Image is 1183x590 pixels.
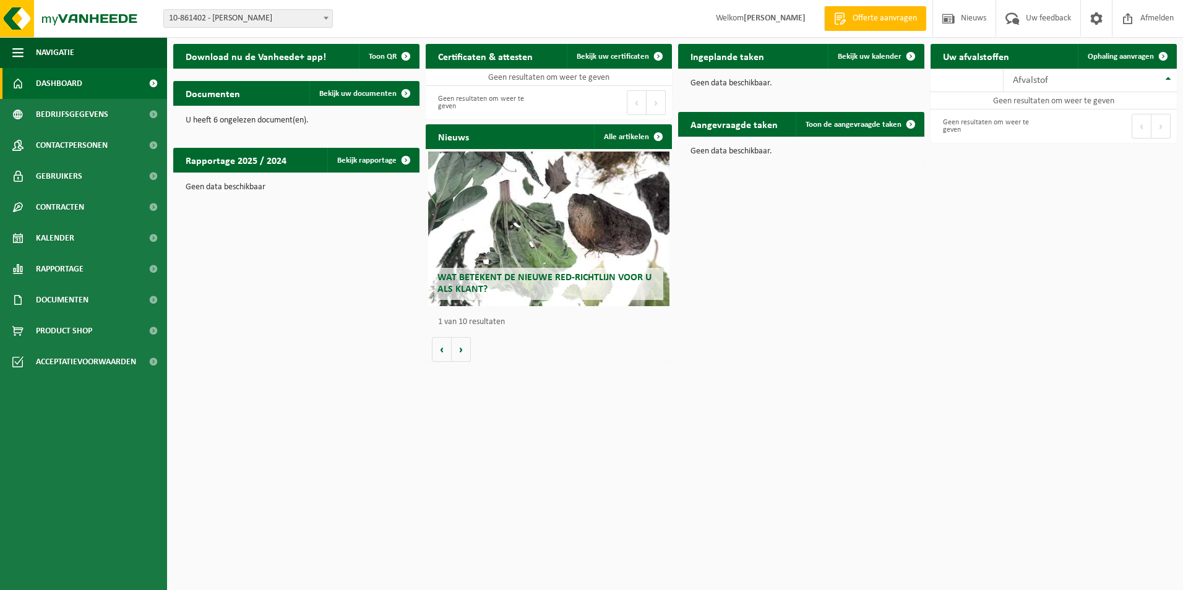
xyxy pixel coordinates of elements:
button: Previous [1132,114,1151,139]
h2: Documenten [173,81,252,105]
span: Contracten [36,192,84,223]
button: Next [647,90,666,115]
h2: Uw afvalstoffen [931,44,1022,68]
div: Geen resultaten om weer te geven [432,89,543,116]
span: Wat betekent de nieuwe RED-richtlijn voor u als klant? [437,273,652,294]
span: Rapportage [36,254,84,284]
span: Bedrijfsgegevens [36,99,108,130]
p: 1 van 10 resultaten [438,318,666,327]
span: Bekijk uw documenten [319,90,397,98]
span: Acceptatievoorwaarden [36,346,136,377]
a: Bekijk rapportage [327,148,418,173]
span: Ophaling aanvragen [1088,53,1154,61]
span: Dashboard [36,68,82,99]
p: Geen data beschikbaar. [690,147,912,156]
p: Geen data beschikbaar. [690,79,912,88]
td: Geen resultaten om weer te geven [426,69,672,86]
span: Bekijk uw certificaten [577,53,649,61]
span: Kalender [36,223,74,254]
span: Product Shop [36,315,92,346]
a: Bekijk uw kalender [828,44,923,69]
a: Bekijk uw certificaten [567,44,671,69]
h2: Download nu de Vanheede+ app! [173,44,338,68]
a: Alle artikelen [594,124,671,149]
h2: Ingeplande taken [678,44,776,68]
span: Toon de aangevraagde taken [806,121,901,129]
a: Toon de aangevraagde taken [796,112,923,137]
strong: [PERSON_NAME] [744,14,806,23]
span: Navigatie [36,37,74,68]
span: Offerte aanvragen [850,12,920,25]
button: Volgende [452,337,471,362]
h2: Rapportage 2025 / 2024 [173,148,299,172]
h2: Certificaten & attesten [426,44,545,68]
h2: Aangevraagde taken [678,112,790,136]
button: Previous [627,90,647,115]
button: Vorige [432,337,452,362]
span: Bekijk uw kalender [838,53,901,61]
span: Afvalstof [1013,75,1048,85]
a: Bekijk uw documenten [309,81,418,106]
td: Geen resultaten om weer te geven [931,92,1177,109]
span: Toon QR [369,53,397,61]
h2: Nieuws [426,124,481,148]
a: Wat betekent de nieuwe RED-richtlijn voor u als klant? [428,152,669,306]
a: Offerte aanvragen [824,6,926,31]
p: Geen data beschikbaar [186,183,407,192]
span: Contactpersonen [36,130,108,161]
span: Gebruikers [36,161,82,192]
div: Geen resultaten om weer te geven [937,113,1047,140]
a: Ophaling aanvragen [1078,44,1176,69]
span: Documenten [36,284,88,315]
p: U heeft 6 ongelezen document(en). [186,116,407,125]
span: 10-861402 - PIETERS RUDY - ZWEVEZELE [163,9,333,28]
button: Next [1151,114,1171,139]
span: 10-861402 - PIETERS RUDY - ZWEVEZELE [164,10,332,27]
button: Toon QR [359,44,418,69]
